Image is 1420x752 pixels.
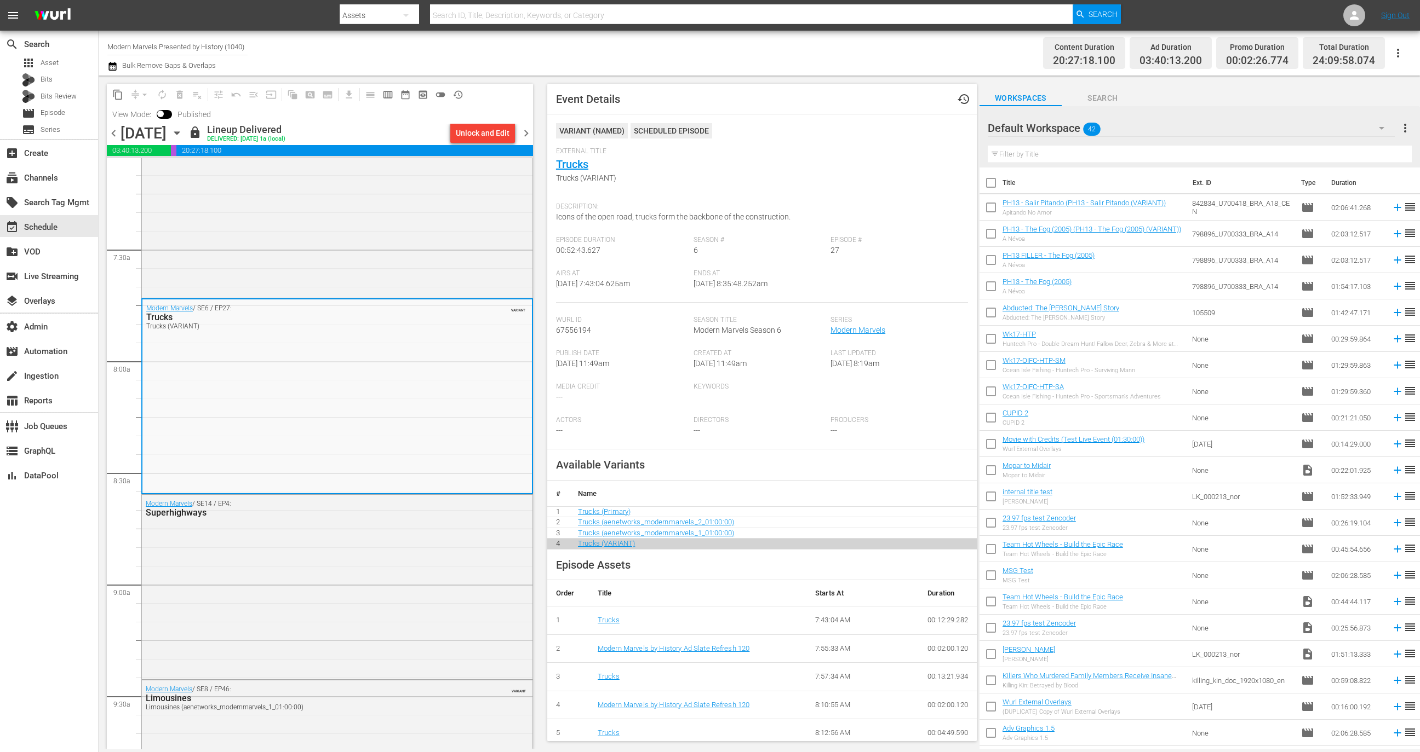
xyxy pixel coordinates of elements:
span: lock [188,126,202,139]
span: Airs At [556,269,688,278]
td: 00:44:44.117 [1327,588,1387,615]
a: Wk17-OIFC-HTP-SA [1003,383,1064,391]
svg: Add to Schedule [1392,595,1404,608]
span: View Backup [414,86,432,103]
a: Trucks (VARIANT) [578,539,635,547]
div: [DATE] [121,124,167,142]
td: 01:29:59.360 [1327,378,1387,404]
span: Directors [694,416,826,425]
a: MSG Test [1003,566,1033,575]
div: CUPID 2 [1003,419,1028,426]
span: Loop Content [153,86,171,103]
span: Create Search Block [301,86,319,103]
button: Unlock and Edit [450,123,515,143]
span: reorder [1404,410,1417,424]
div: / SE14 / EP4: [146,500,472,518]
span: Month Calendar View [397,86,414,103]
span: Job Queues [5,420,19,433]
th: Ext. ID [1186,167,1295,198]
span: reorder [1404,463,1417,476]
span: Reports [5,394,19,407]
td: 01:54:17.103 [1327,273,1387,299]
td: 1 [547,606,589,634]
td: None [1188,562,1297,588]
span: Toggle to switch from Published to Draft view. [157,110,164,118]
span: GraphQL [5,444,19,458]
a: Trucks [556,158,588,171]
td: 7:55:33 AM [806,634,919,663]
svg: Add to Schedule [1392,569,1404,581]
span: Description: [556,203,963,211]
td: 2 [547,634,589,663]
span: 67556194 [556,326,591,334]
span: --- [556,426,563,435]
span: reorder [1404,594,1417,608]
td: 798896_U700333_BRA_A14 [1188,273,1297,299]
td: 00:26:19.104 [1327,510,1387,536]
span: Video [1301,647,1314,661]
span: Search [1089,4,1118,24]
a: 23.97 fps test Zencoder [1003,514,1076,522]
span: reorder [1404,384,1417,397]
span: Asset [22,56,35,70]
div: Ad Duration [1140,39,1202,55]
span: [DATE] 7:43:04.625am [556,279,630,288]
span: Automation [5,345,19,358]
td: None [1188,510,1297,536]
a: Trucks [598,672,620,680]
span: Ends At [694,269,826,278]
a: Modern Marvels [146,500,192,507]
td: 2 [547,517,569,528]
a: Trucks [598,616,620,624]
a: Sign Out [1381,11,1410,20]
div: 23.97 fps test Zencoder [1003,629,1076,637]
span: Series [22,123,35,136]
a: CUPID 2 [1003,409,1028,417]
div: Apitando No Amor [1003,209,1166,216]
span: history_outlined [453,89,463,100]
span: Update Metadata from Key Asset [262,86,280,103]
span: [DATE] 11:49am [556,359,609,368]
span: Video [1301,464,1314,477]
a: Movie with Credits (Test Live Event (01:30:00)) [1003,435,1144,443]
span: Created At [694,349,826,358]
div: Default Workspace [988,113,1395,143]
div: Ocean Isle Fishing - Huntech Pro - Sportsman's Adventures [1003,393,1161,400]
span: Episode [41,107,65,118]
svg: Add to Schedule [1392,412,1404,424]
a: PH13 - The Fog (2005) [1003,277,1072,286]
a: Trucks (aenetworks_modernmarvels_2_01:00:00) [578,518,734,526]
div: Trucks [146,312,471,322]
div: [PERSON_NAME] [1003,498,1052,505]
span: reorder [1404,227,1417,240]
td: 798896_U700333_BRA_A14 [1188,221,1297,247]
span: Episode [1301,569,1314,582]
div: VARIANT ( NAMED ) [556,123,628,138]
th: Starts At [806,580,919,606]
span: Icons of the open road, trucks form the backbone of the construction. [556,212,791,221]
svg: Add to Schedule [1392,622,1404,634]
td: 7:43:04 AM [806,606,919,634]
span: reorder [1404,489,1417,502]
span: Season Title [694,316,826,325]
div: MSG Test [1003,577,1033,584]
div: Bits Review [22,90,35,103]
td: 4 [547,539,569,549]
svg: Add to Schedule [1392,438,1404,450]
span: Episode [22,107,35,120]
span: 00:02:26.774 [171,145,176,156]
svg: Add to Schedule [1392,385,1404,397]
a: PH13 - The Fog (2005) (PH13 - The Fog (2005) (VARIANT)) [1003,225,1181,233]
svg: Add to Schedule [1392,254,1404,266]
span: more_vert [1399,122,1412,135]
span: Fill episodes with ad slates [245,86,262,103]
span: Create Series Block [319,86,336,103]
td: 798896_U700333_BRA_A14 [1188,247,1297,273]
div: Bits [22,73,35,86]
a: Team Hot Wheels - Build the Epic Race [1003,540,1123,548]
span: Episode [1301,332,1314,345]
span: [DATE] 8:19am [831,359,879,368]
a: Abducted: The [PERSON_NAME] Story [1003,304,1119,312]
td: 00:29:59.864 [1327,326,1387,352]
span: Workspaces [980,91,1062,105]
